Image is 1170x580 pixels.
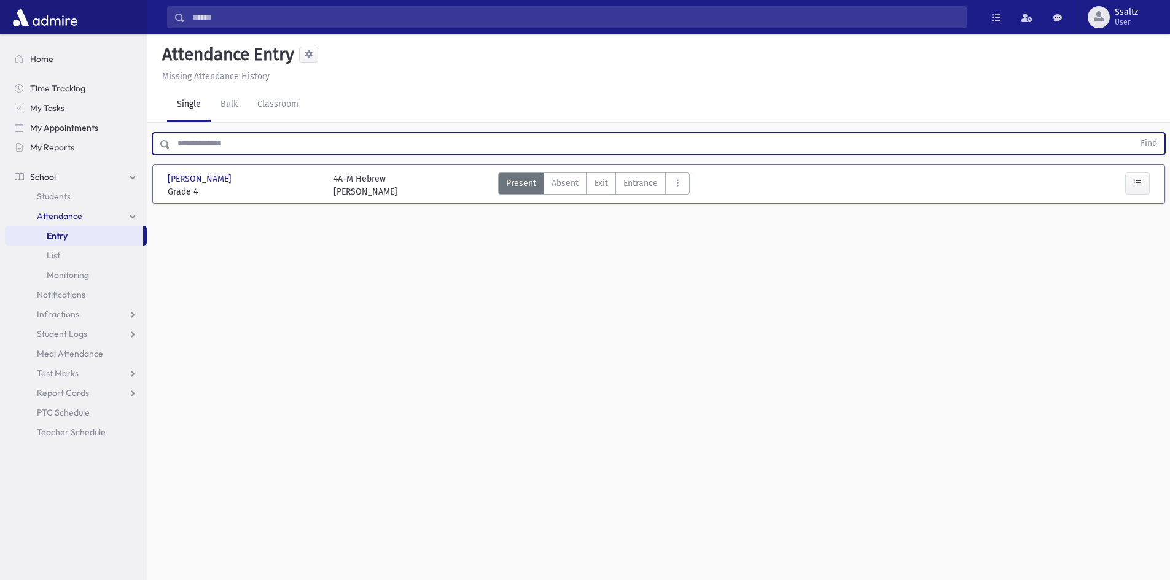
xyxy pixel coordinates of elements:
[185,6,966,28] input: Search
[248,88,308,122] a: Classroom
[37,328,87,339] span: Student Logs
[47,250,60,261] span: List
[5,137,147,157] a: My Reports
[5,363,147,383] a: Test Marks
[5,246,147,265] a: List
[5,226,143,246] a: Entry
[5,49,147,69] a: Home
[211,88,248,122] a: Bulk
[594,177,608,190] span: Exit
[5,118,147,137] a: My Appointments
[37,368,79,379] span: Test Marks
[167,88,211,122] a: Single
[37,348,103,359] span: Meal Attendance
[5,167,147,187] a: School
[1133,133,1164,154] button: Find
[5,403,147,422] a: PTC Schedule
[1115,17,1138,27] span: User
[5,285,147,304] a: Notifications
[37,289,85,300] span: Notifications
[30,53,53,64] span: Home
[5,187,147,206] a: Students
[5,206,147,226] a: Attendance
[5,422,147,442] a: Teacher Schedule
[5,79,147,98] a: Time Tracking
[37,387,89,398] span: Report Cards
[157,71,270,82] a: Missing Attendance History
[5,304,147,324] a: Infractions
[37,309,79,320] span: Infractions
[37,427,106,438] span: Teacher Schedule
[1115,7,1138,17] span: Ssaltz
[47,230,68,241] span: Entry
[30,122,98,133] span: My Appointments
[162,71,270,82] u: Missing Attendance History
[506,177,536,190] span: Present
[30,142,74,153] span: My Reports
[552,177,579,190] span: Absent
[37,211,82,222] span: Attendance
[5,324,147,344] a: Student Logs
[5,265,147,285] a: Monitoring
[157,44,294,65] h5: Attendance Entry
[10,5,80,29] img: AdmirePro
[623,177,658,190] span: Entrance
[498,172,690,198] div: AttTypes
[37,191,71,202] span: Students
[333,172,397,198] div: 4A-M Hebrew [PERSON_NAME]
[168,185,321,198] span: Grade 4
[5,344,147,363] a: Meal Attendance
[30,171,56,182] span: School
[47,269,89,280] span: Monitoring
[30,83,85,94] span: Time Tracking
[5,383,147,403] a: Report Cards
[168,172,234,185] span: [PERSON_NAME]
[37,407,90,418] span: PTC Schedule
[30,102,64,114] span: My Tasks
[5,98,147,118] a: My Tasks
